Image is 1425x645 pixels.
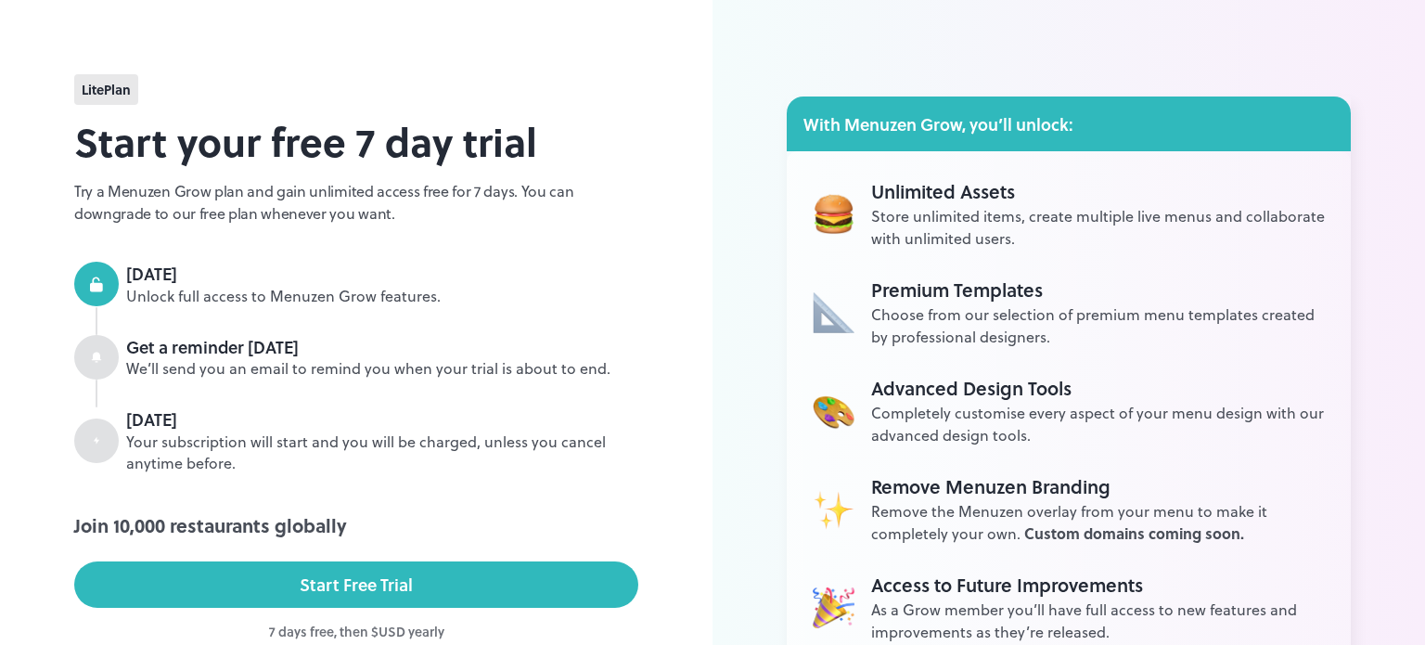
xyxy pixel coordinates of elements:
[813,488,854,530] img: Unlimited Assets
[871,276,1325,303] div: Premium Templates
[871,303,1325,348] div: Choose from our selection of premium menu templates created by professional designers.
[126,335,638,359] div: Get a reminder [DATE]
[813,390,854,432] img: Unlimited Assets
[126,286,638,307] div: Unlock full access to Menuzen Grow features.
[126,358,638,380] div: We’ll send you an email to remind you when your trial is about to end.
[871,599,1325,643] div: As a Grow member you’ll have full access to new features and improvements as they’re released.
[126,407,638,432] div: [DATE]
[74,112,638,171] h2: Start your free 7 day trial
[126,262,638,286] div: [DATE]
[871,177,1325,205] div: Unlimited Assets
[813,193,854,235] img: Unlimited Assets
[813,587,854,628] img: Unlimited Assets
[82,80,131,99] span: lite Plan
[300,571,413,599] div: Start Free Trial
[74,561,638,608] button: Start Free Trial
[787,97,1351,151] div: With Menuzen Grow, you’ll unlock:
[871,571,1325,599] div: Access to Future Improvements
[74,180,638,225] p: Try a Menuzen Grow plan and gain unlimited access free for 7 days. You can downgrade to our free ...
[74,622,638,641] div: 7 days free, then $ USD yearly
[813,291,854,333] img: Unlimited Assets
[871,500,1325,545] div: Remove the Menuzen overlay from your menu to make it completely your own.
[871,402,1325,446] div: Completely customise every aspect of your menu design with our advanced design tools.
[74,511,638,539] div: Join 10,000 restaurants globally
[871,472,1325,500] div: Remove Menuzen Branding
[871,374,1325,402] div: Advanced Design Tools
[126,432,638,474] div: Your subscription will start and you will be charged, unless you cancel anytime before.
[1024,522,1244,544] span: Custom domains coming soon.
[871,205,1325,250] div: Store unlimited items, create multiple live menus and collaborate with unlimited users.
